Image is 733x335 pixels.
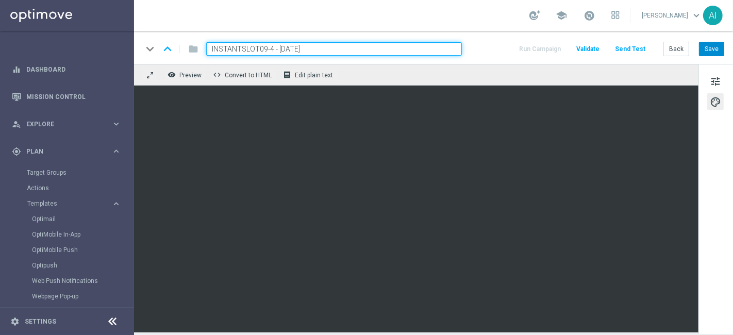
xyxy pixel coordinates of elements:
[25,319,56,325] a: Settings
[707,93,724,110] button: palette
[295,72,333,79] span: Edit plain text
[213,71,221,79] span: code
[27,169,107,177] a: Target Groups
[32,227,133,242] div: OptiMobile In-App
[12,83,121,110] div: Mission Control
[12,120,21,129] i: person_search
[707,73,724,89] button: tune
[11,120,122,128] button: person_search Explore keyboard_arrow_right
[32,261,107,270] a: Optipush
[575,42,601,56] button: Validate
[32,273,133,289] div: Web Push Notifications
[11,65,122,74] button: equalizer Dashboard
[27,165,133,180] div: Target Groups
[32,289,133,304] div: Webpage Pop-up
[26,56,121,83] a: Dashboard
[283,71,291,79] i: receipt
[32,246,107,254] a: OptiMobile Push
[210,68,276,81] button: code Convert to HTML
[691,10,702,21] span: keyboard_arrow_down
[26,83,121,110] a: Mission Control
[11,93,122,101] button: Mission Control
[710,75,721,88] span: tune
[206,42,462,56] input: Enter a unique template name
[32,292,107,300] a: Webpage Pop-up
[699,42,724,56] button: Save
[160,41,175,57] i: keyboard_arrow_up
[12,147,111,156] div: Plan
[26,121,111,127] span: Explore
[280,68,338,81] button: receipt Edit plain text
[12,56,121,83] div: Dashboard
[576,45,599,53] span: Validate
[32,211,133,227] div: Optimail
[10,317,20,326] i: settings
[663,42,689,56] button: Back
[27,200,111,207] div: Templates
[27,200,101,207] span: Templates
[641,8,703,23] a: [PERSON_NAME]keyboard_arrow_down
[27,184,107,192] a: Actions
[32,242,133,258] div: OptiMobile Push
[12,147,21,156] i: gps_fixed
[703,6,723,25] div: AI
[12,65,21,74] i: equalizer
[168,71,176,79] i: remove_red_eye
[12,120,111,129] div: Explore
[111,146,121,156] i: keyboard_arrow_right
[11,147,122,156] button: gps_fixed Plan keyboard_arrow_right
[111,199,121,209] i: keyboard_arrow_right
[27,196,133,304] div: Templates
[32,215,107,223] a: Optimail
[165,68,206,81] button: remove_red_eye Preview
[556,10,567,21] span: school
[26,148,111,155] span: Plan
[225,72,272,79] span: Convert to HTML
[32,277,107,285] a: Web Push Notifications
[710,95,721,109] span: palette
[32,258,133,273] div: Optipush
[27,199,122,208] button: Templates keyboard_arrow_right
[27,304,133,320] div: Streams
[111,119,121,129] i: keyboard_arrow_right
[179,72,202,79] span: Preview
[32,230,107,239] a: OptiMobile In-App
[27,180,133,196] div: Actions
[613,42,647,56] button: Send Test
